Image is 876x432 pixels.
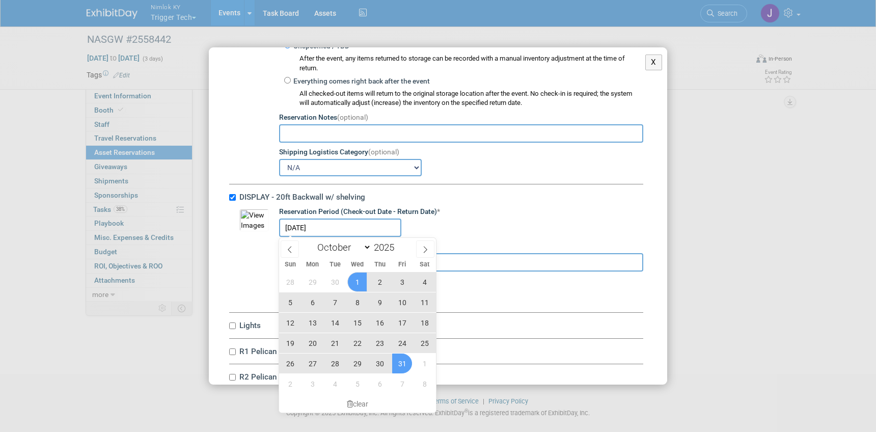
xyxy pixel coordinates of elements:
[370,333,390,353] span: October 23, 2025
[370,374,390,394] span: November 6, 2025
[279,395,436,413] div: clear
[279,147,643,157] div: Shipping Logistics Category
[325,313,345,333] span: October 14, 2025
[325,333,345,353] span: October 21, 2025
[415,354,434,373] span: November 1, 2025
[347,333,367,353] span: October 22, 2025
[279,113,643,123] div: Reservation Notes
[392,313,412,333] span: October 17, 2025
[236,320,643,330] label: Lights
[236,192,643,202] label: DISPLAY - 20ft Backwall w/ shelving
[325,374,345,394] span: November 4, 2025
[392,292,412,312] span: October 10, 2025
[414,261,436,268] span: Sat
[370,272,390,292] span: October 2, 2025
[392,374,412,394] span: November 7, 2025
[279,241,643,252] div: Reservation Notes
[303,292,322,312] span: October 6, 2025
[280,333,300,353] span: October 19, 2025
[337,113,368,121] span: (optional)
[415,333,434,353] span: October 25, 2025
[370,313,390,333] span: October 16, 2025
[303,374,322,394] span: November 3, 2025
[370,354,390,373] span: October 30, 2025
[415,292,434,312] span: October 11, 2025
[392,272,412,292] span: October 3, 2025
[279,219,401,237] input: Check-out Date - Return Date
[280,292,300,312] span: October 5, 2025
[346,261,369,268] span: Wed
[303,272,322,292] span: September 29, 2025
[347,272,367,292] span: October 1, 2025
[415,272,434,292] span: October 4, 2025
[313,241,371,254] select: Month
[347,354,367,373] span: October 29, 2025
[236,372,643,382] label: R2 Pelican Case
[280,374,300,394] span: November 2, 2025
[325,354,345,373] span: October 28, 2025
[371,241,402,253] input: Year
[236,346,643,356] label: R1 Pelican Case
[291,76,430,87] label: Everything comes right back after the event
[303,313,322,333] span: October 13, 2025
[325,272,345,292] span: September 30, 2025
[279,276,643,286] div: Shipping Logistics Category
[392,354,412,373] span: October 31, 2025
[324,261,346,268] span: Tue
[303,354,322,373] span: October 27, 2025
[280,354,300,373] span: October 26, 2025
[284,51,643,73] div: After the event, any items returned to storage can be recorded with a manual inventory adjustment...
[279,261,302,268] span: Sun
[239,209,269,231] img: View Images
[302,261,324,268] span: Mon
[299,89,643,109] div: All checked-out items will return to the original storage location after the event. No check-in i...
[347,292,367,312] span: October 8, 2025
[415,313,434,333] span: October 18, 2025
[645,55,662,70] button: X
[303,333,322,353] span: October 20, 2025
[280,313,300,333] span: October 12, 2025
[279,207,643,217] div: Reservation Period (Check-out Date - Return Date)
[392,333,412,353] span: October 24, 2025
[280,272,300,292] span: September 28, 2025
[347,374,367,394] span: November 5, 2025
[369,261,391,268] span: Thu
[370,292,390,312] span: October 9, 2025
[347,313,367,333] span: October 15, 2025
[391,261,414,268] span: Fri
[368,148,399,156] span: (optional)
[415,374,434,394] span: November 8, 2025
[325,292,345,312] span: October 7, 2025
